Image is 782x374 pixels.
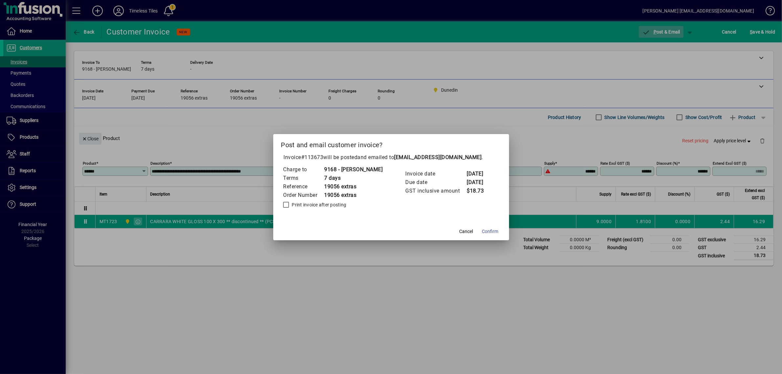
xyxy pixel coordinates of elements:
td: 9168 - [PERSON_NAME] [324,165,383,174]
td: $18.73 [467,187,493,195]
span: Cancel [459,228,473,235]
span: and emailed to [358,154,482,160]
td: Invoice date [405,170,467,178]
b: [EMAIL_ADDRESS][DOMAIN_NAME] [394,154,482,160]
td: 7 days [324,174,383,182]
button: Confirm [480,226,501,238]
td: Order Number [283,191,324,199]
label: Print invoice after posting [291,201,346,208]
td: Due date [405,178,467,187]
span: Confirm [482,228,499,235]
td: Charge to [283,165,324,174]
td: 19056 extras [324,182,383,191]
td: 19056 extras [324,191,383,199]
span: #113673 [301,154,324,160]
button: Cancel [456,226,477,238]
h2: Post and email customer invoice? [273,134,509,153]
p: Invoice will be posted . [281,153,501,161]
td: Reference [283,182,324,191]
td: [DATE] [467,170,493,178]
td: Terms [283,174,324,182]
td: GST inclusive amount [405,187,467,195]
td: [DATE] [467,178,493,187]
